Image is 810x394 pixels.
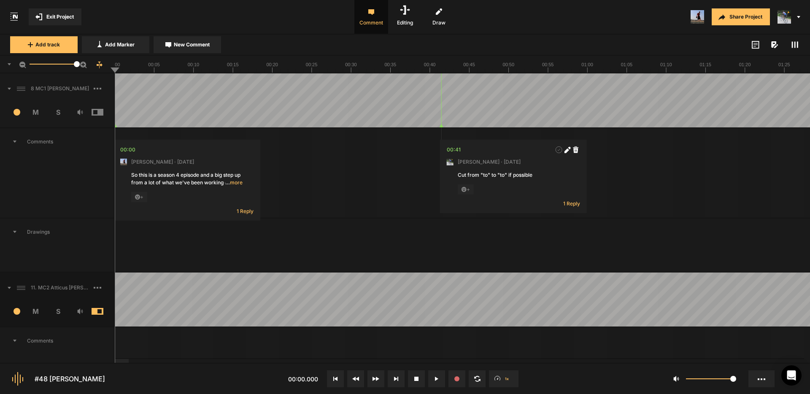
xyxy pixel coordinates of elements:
[542,62,554,67] text: 00:55
[25,107,47,117] span: M
[27,85,94,92] span: 8 MC1 [PERSON_NAME]
[46,13,74,21] span: Exit Project
[447,146,461,154] div: 00:41.436
[105,41,135,49] span: Add Marker
[691,10,704,24] img: ACg8ocJ5zrP0c3SJl5dKscm-Goe6koz8A9fWD7dpguHuX8DX5VIxymM=s96-c
[35,374,105,384] div: #48 [PERSON_NAME]
[225,179,230,186] span: …
[148,62,160,67] text: 00:05
[227,62,239,67] text: 00:15
[174,41,210,49] span: New Comment
[489,370,518,387] button: 1x
[458,184,474,194] span: +
[131,158,194,166] span: [PERSON_NAME] · [DATE]
[35,41,60,49] span: Add track
[424,62,436,67] text: 00:40
[225,179,243,186] span: more
[306,62,318,67] text: 00:25
[120,146,135,154] div: 00:00.000
[458,171,569,179] div: Cut from "to" to "to" if possible
[266,62,278,67] text: 00:20
[47,107,69,117] span: S
[503,62,515,67] text: 00:50
[447,159,454,165] img: ACg8ocLxXzHjWyafR7sVkIfmxRufCxqaSAR27SDjuE-ggbMy1qqdgD8=s96-c
[781,365,802,386] div: Open Intercom Messenger
[288,375,318,383] span: 00:00.000
[10,36,78,53] button: Add track
[458,158,521,166] span: [PERSON_NAME] · [DATE]
[120,159,127,165] img: ACg8ocJ5zrP0c3SJl5dKscm-Goe6koz8A9fWD7dpguHuX8DX5VIxymM=s96-c
[739,62,751,67] text: 01:20
[621,62,633,67] text: 01:05
[699,62,711,67] text: 01:15
[29,8,81,25] button: Exit Project
[385,62,397,67] text: 00:35
[778,62,790,67] text: 01:25
[25,306,47,316] span: M
[47,306,69,316] span: S
[463,62,475,67] text: 00:45
[82,36,149,53] button: Add Marker
[581,62,593,67] text: 01:00
[778,10,791,24] img: ACg8ocLxXzHjWyafR7sVkIfmxRufCxqaSAR27SDjuE-ggbMy1qqdgD8=s96-c
[131,171,243,186] div: So this is a season 4 episode and a big step up from a lot of what we've been working on. Obvious...
[712,8,770,25] button: Share Project
[188,62,200,67] text: 00:10
[563,200,580,207] span: 1 Reply
[237,208,254,215] span: 1 Reply
[660,62,672,67] text: 01:10
[131,192,147,202] span: +
[345,62,357,67] text: 00:30
[154,36,221,53] button: New Comment
[27,284,94,291] span: 11. MC2 Atticus [PERSON_NAME] Hard Lock Copy 01_1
